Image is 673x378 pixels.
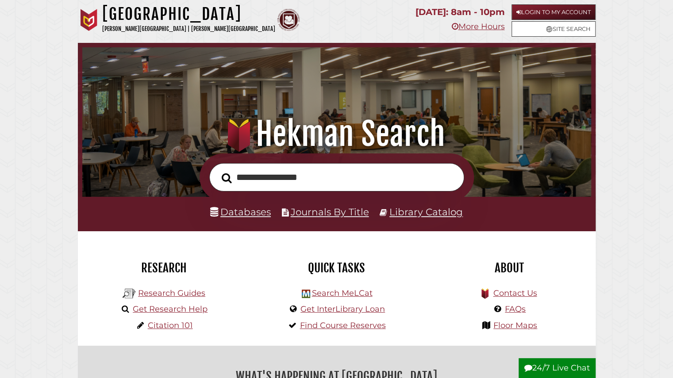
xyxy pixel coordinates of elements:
[257,260,416,275] h2: Quick Tasks
[123,287,136,300] img: Hekman Library Logo
[300,321,386,330] a: Find Course Reserves
[78,9,100,31] img: Calvin University
[493,321,537,330] a: Floor Maps
[511,21,596,37] a: Site Search
[217,170,236,186] button: Search
[430,260,589,275] h2: About
[138,288,205,298] a: Research Guides
[493,288,537,298] a: Contact Us
[312,288,372,298] a: Search MeLCat
[389,206,463,218] a: Library Catalog
[102,4,275,24] h1: [GEOGRAPHIC_DATA]
[102,24,275,34] p: [PERSON_NAME][GEOGRAPHIC_DATA] | [PERSON_NAME][GEOGRAPHIC_DATA]
[277,9,300,31] img: Calvin Theological Seminary
[505,304,526,314] a: FAQs
[133,304,208,314] a: Get Research Help
[302,290,310,298] img: Hekman Library Logo
[451,22,504,31] a: More Hours
[210,206,271,218] a: Databases
[92,115,581,153] h1: Hekman Search
[300,304,385,314] a: Get InterLibrary Loan
[291,206,369,218] a: Journals By Title
[148,321,193,330] a: Citation 101
[415,4,504,20] p: [DATE]: 8am - 10pm
[511,4,596,20] a: Login to My Account
[222,172,232,183] i: Search
[85,260,244,275] h2: Research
